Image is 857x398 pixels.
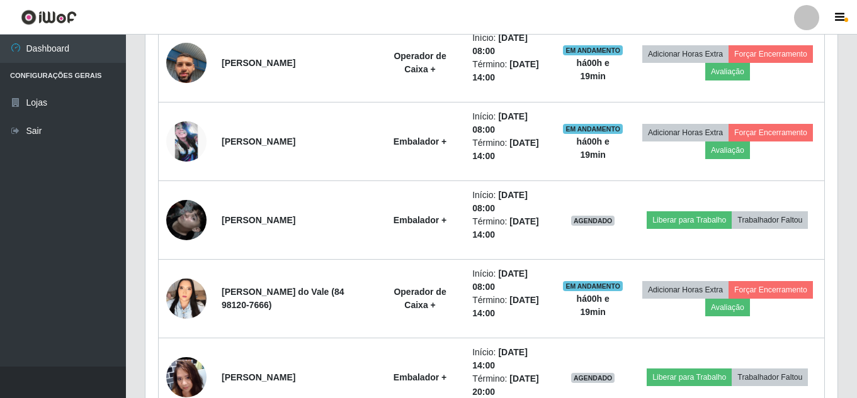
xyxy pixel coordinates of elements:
[394,372,446,382] strong: Embalador +
[642,281,729,299] button: Adicionar Horas Extra
[166,184,207,256] img: 1750963256706.jpeg
[732,368,808,386] button: Trabalhador Faltou
[472,190,528,213] time: [DATE] 08:00
[571,216,615,226] span: AGENDADO
[394,215,446,225] strong: Embalador +
[472,347,528,370] time: [DATE] 14:00
[732,211,808,229] button: Trabalhador Faltou
[472,346,548,372] li: Início:
[705,299,750,316] button: Avaliação
[472,294,548,320] li: Término:
[577,294,610,317] strong: há 00 h e 19 min
[166,121,207,162] img: 1652231236130.jpeg
[472,268,528,292] time: [DATE] 08:00
[21,9,77,25] img: CoreUI Logo
[472,136,548,163] li: Término:
[577,136,610,160] strong: há 00 h e 19 min
[472,31,548,58] li: Início:
[472,110,548,136] li: Início:
[222,58,295,68] strong: [PERSON_NAME]
[563,281,623,291] span: EM ANDAMENTO
[394,136,446,146] strong: Embalador +
[166,27,207,99] img: 1752607957253.jpeg
[472,111,528,135] time: [DATE] 08:00
[729,124,813,141] button: Forçar Encerramento
[563,124,623,134] span: EM ANDAMENTO
[222,136,295,146] strong: [PERSON_NAME]
[571,373,615,383] span: AGENDADO
[577,58,610,81] strong: há 00 h e 19 min
[472,267,548,294] li: Início:
[729,45,813,63] button: Forçar Encerramento
[729,281,813,299] button: Forçar Encerramento
[642,45,729,63] button: Adicionar Horas Extra
[647,368,732,386] button: Liberar para Trabalho
[472,58,548,84] li: Término:
[563,45,623,55] span: EM ANDAMENTO
[222,287,344,310] strong: [PERSON_NAME] do Vale (84 98120-7666)
[472,215,548,241] li: Término:
[222,215,295,225] strong: [PERSON_NAME]
[394,287,446,310] strong: Operador de Caixa +
[394,51,446,74] strong: Operador de Caixa +
[166,274,207,324] img: 1740529187901.jpeg
[705,141,750,159] button: Avaliação
[642,124,729,141] button: Adicionar Horas Extra
[222,372,295,382] strong: [PERSON_NAME]
[472,189,548,215] li: Início:
[647,211,732,229] button: Liberar para Trabalho
[705,63,750,80] button: Avaliação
